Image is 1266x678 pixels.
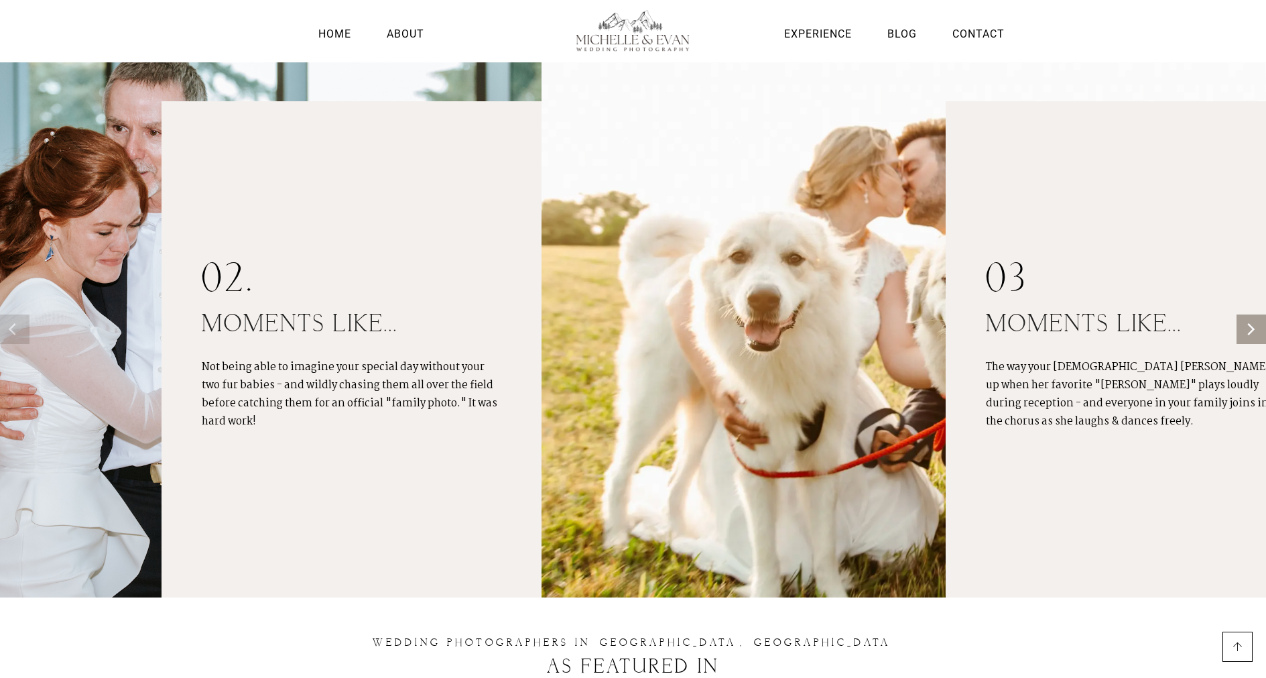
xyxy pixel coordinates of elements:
[884,25,920,43] a: Blog
[248,638,1019,648] h2: wedding photographers in [GEOGRAPHIC_DATA], [GEOGRAPHIC_DATA]
[949,25,1008,43] a: Contact
[383,25,428,43] a: About
[315,25,355,43] a: Home
[1237,315,1266,344] button: Next
[202,255,501,305] div: 02.
[202,345,501,444] div: Not being able to imagine your special day without your two fur babies - and wildly chasing them ...
[202,306,501,345] h2: moments like...
[781,25,855,43] a: Experience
